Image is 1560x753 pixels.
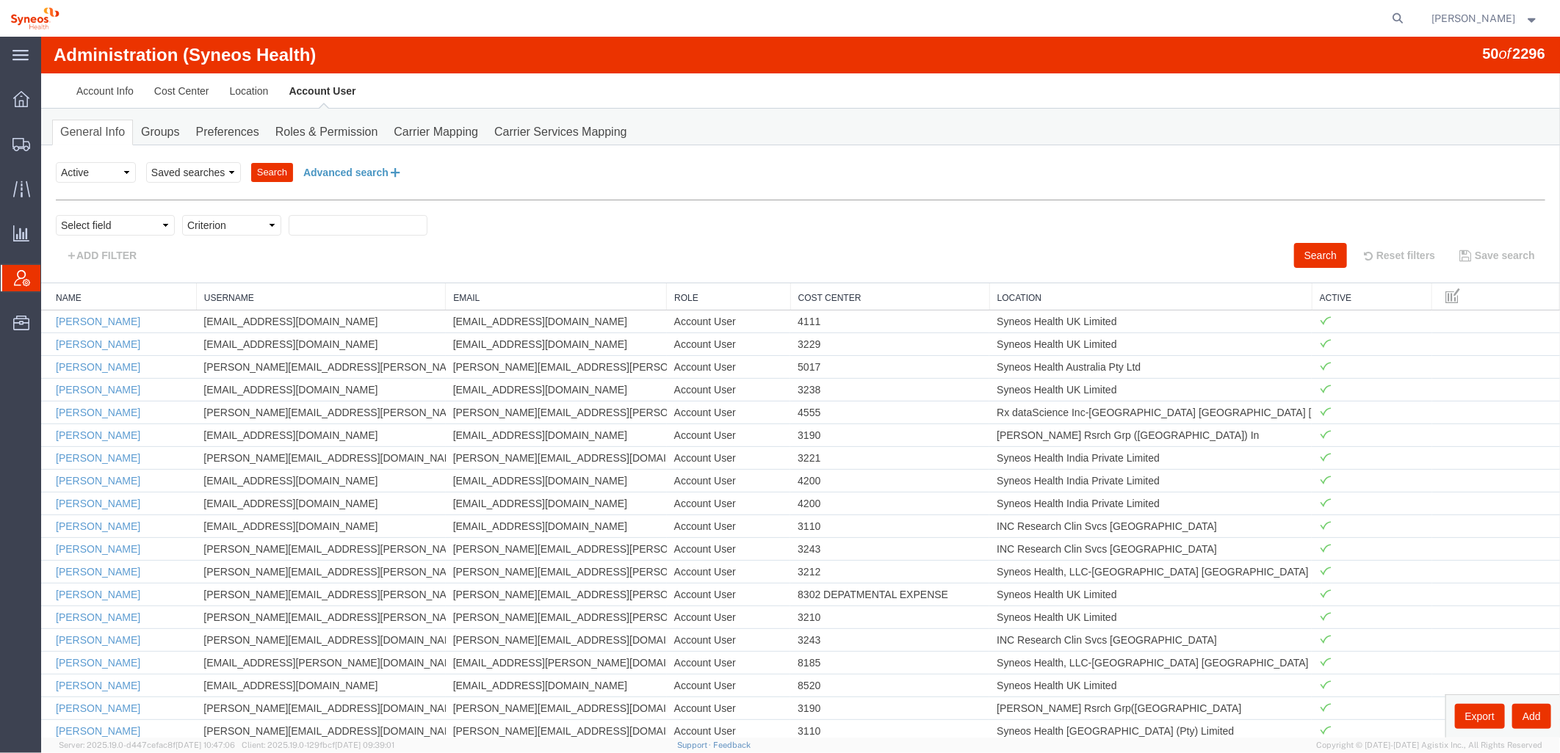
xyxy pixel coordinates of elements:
span: Anne Thierfelder [1432,10,1516,26]
td: [PERSON_NAME][EMAIL_ADDRESS][DOMAIN_NAME] [405,660,626,683]
a: Carrier Services Mapping [445,83,594,109]
a: [PERSON_NAME] [15,279,99,291]
a: Cost Center [757,255,941,268]
td: [EMAIL_ADDRESS][DOMAIN_NAME] [405,478,626,501]
td: [PERSON_NAME][EMAIL_ADDRESS][DOMAIN_NAME] [155,683,404,705]
td: Account User [626,364,750,387]
a: General Info [11,83,92,109]
td: [PERSON_NAME][EMAIL_ADDRESS][PERSON_NAME][DOMAIN_NAME] [405,319,626,341]
td: 3190 [749,660,948,683]
span: [DATE] 09:39:01 [335,741,394,749]
td: Syneos Health UK Limited [948,341,1271,364]
span: Client: 2025.19.0-129fbcf [242,741,394,749]
td: Account User [626,683,750,705]
td: Syneos Health India Private Limited [948,455,1271,478]
td: [PERSON_NAME][EMAIL_ADDRESS][DOMAIN_NAME] [405,410,626,432]
td: [EMAIL_ADDRESS][PERSON_NAME][DOMAIN_NAME] [405,614,626,637]
a: Cost Center [103,37,178,72]
a: Support [677,741,714,749]
button: [PERSON_NAME] [1431,10,1540,27]
td: 4555 [749,364,948,387]
a: [PERSON_NAME] [15,666,99,677]
a: Active [1279,255,1383,268]
td: Account User [626,569,750,592]
button: Manage table columns [1398,247,1425,273]
a: [PERSON_NAME] [15,370,99,382]
td: Syneos Health UK Limited [948,569,1271,592]
td: Account User [626,478,750,501]
th: Role [626,247,750,274]
td: Account User [626,455,750,478]
a: [PERSON_NAME] [15,575,99,586]
td: [EMAIL_ADDRESS][DOMAIN_NAME] [155,273,404,296]
img: logo [10,7,59,29]
a: [PERSON_NAME] [15,506,99,518]
td: Account User [626,592,750,614]
a: Groups [92,83,146,109]
td: Rx dataScience Inc-[GEOGRAPHIC_DATA] [GEOGRAPHIC_DATA] [GEOGRAPHIC_DATA] [948,364,1271,387]
td: 4200 [749,432,948,455]
span: Server: 2025.19.0-d447cefac8f [59,741,235,749]
td: Syneos Health Australia Pty Ltd [948,319,1271,341]
td: 3110 [749,478,948,501]
td: [EMAIL_ADDRESS][DOMAIN_NAME] [155,432,404,455]
td: [EMAIL_ADDRESS][DOMAIN_NAME] [155,478,404,501]
a: Roles & Permission [226,83,345,109]
a: [PERSON_NAME] [15,620,99,632]
a: Username [163,255,397,268]
td: 3212 [749,523,948,546]
td: [PERSON_NAME][EMAIL_ADDRESS][DOMAIN_NAME] [405,683,626,705]
td: 3238 [749,341,948,364]
a: [PERSON_NAME] [15,393,99,404]
a: [PERSON_NAME] [15,415,99,427]
td: 4200 [749,455,948,478]
td: Account User [626,501,750,523]
button: Export [1414,667,1464,692]
a: [PERSON_NAME] [15,461,99,473]
td: [PERSON_NAME][EMAIL_ADDRESS][PERSON_NAME][DOMAIN_NAME] [155,523,404,546]
td: INC Research Clin Svcs [GEOGRAPHIC_DATA] [948,592,1271,614]
td: Syneos Health, LLC-[GEOGRAPHIC_DATA] [GEOGRAPHIC_DATA] [GEOGRAPHIC_DATA] [948,523,1271,546]
a: Preferences [147,83,226,109]
td: INC Research Clin Svcs [GEOGRAPHIC_DATA] [948,501,1271,523]
td: Account User [626,637,750,660]
td: [PERSON_NAME][EMAIL_ADDRESS][DOMAIN_NAME] [155,410,404,432]
td: 3243 [749,592,948,614]
td: [PERSON_NAME][EMAIL_ADDRESS][PERSON_NAME][DOMAIN_NAME] [155,546,404,569]
a: [PERSON_NAME] [15,688,99,700]
td: [EMAIL_ADDRESS][DOMAIN_NAME] [155,296,404,319]
button: Search [210,126,252,145]
td: [PERSON_NAME][EMAIL_ADDRESS][PERSON_NAME][DOMAIN_NAME] [405,569,626,592]
td: [PERSON_NAME][EMAIL_ADDRESS][DOMAIN_NAME] [155,660,404,683]
td: Account User [626,410,750,432]
a: Location [178,37,238,72]
td: Account User [626,319,750,341]
button: Reset filters [1309,206,1404,231]
td: [PERSON_NAME][EMAIL_ADDRESS][PERSON_NAME][DOMAIN_NAME] [405,546,626,569]
td: 3243 [749,501,948,523]
td: 3110 [749,683,948,705]
td: Account User [626,387,750,410]
a: Carrier Mapping [344,83,445,109]
td: 8520 [749,637,948,660]
td: [PERSON_NAME][EMAIL_ADDRESS][PERSON_NAME][DOMAIN_NAME] [155,501,404,523]
td: [EMAIL_ADDRESS][DOMAIN_NAME] [405,637,626,660]
a: [PERSON_NAME] [15,324,99,336]
a: Name [15,255,148,268]
a: Feedback [713,741,751,749]
td: [PERSON_NAME][EMAIL_ADDRESS][PERSON_NAME][DOMAIN_NAME] [155,569,404,592]
td: 3229 [749,296,948,319]
span: [DATE] 10:47:06 [176,741,235,749]
td: [EMAIL_ADDRESS][DOMAIN_NAME] [405,341,626,364]
td: [EMAIL_ADDRESS][DOMAIN_NAME] [405,387,626,410]
a: [PERSON_NAME] [15,438,99,450]
td: Syneos Health [GEOGRAPHIC_DATA] (Pty) Limited [948,683,1271,705]
a: [PERSON_NAME] [15,643,99,655]
td: [EMAIL_ADDRESS][DOMAIN_NAME] [155,387,404,410]
a: Email [412,255,618,268]
a: Role [633,255,742,268]
td: [EMAIL_ADDRESS][DOMAIN_NAME] [155,637,404,660]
